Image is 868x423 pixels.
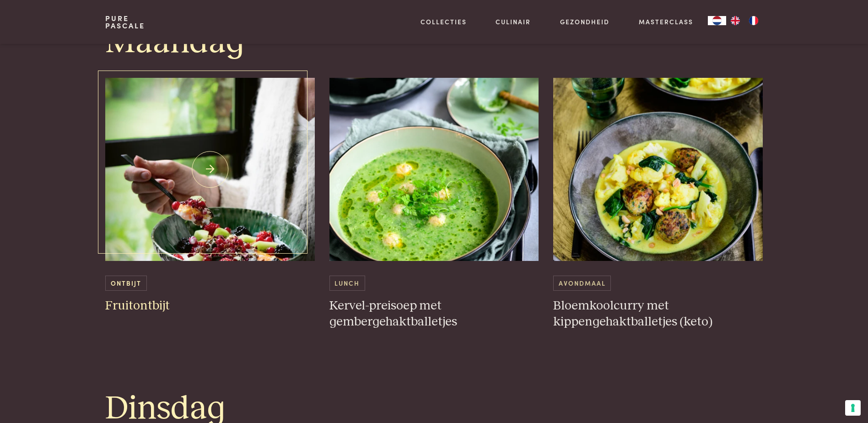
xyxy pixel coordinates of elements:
img: Fruitontbijt [105,78,315,261]
a: Culinair [496,17,531,27]
a: Gezondheid [560,17,609,27]
a: Fruitontbijt Ontbijt Fruitontbijt [105,78,315,314]
a: Kervel-preisoep met gembergehaktballetjes Lunch Kervel-preisoep met gembergehaktballetjes [329,78,539,330]
a: FR [744,16,763,25]
h3: Fruitontbijt [105,298,315,314]
img: Kervel-preisoep met gembergehaktballetjes [329,78,539,261]
h3: Kervel-preisoep met gembergehaktballetjes [329,298,539,330]
a: Bloemkoolcurry met kippengehaktballetjes (keto) Avondmaal Bloemkoolcurry met kippengehaktballetje... [553,78,763,330]
span: Ontbijt [105,276,146,291]
span: Avondmaal [553,276,611,291]
a: PurePascale [105,15,145,29]
img: Bloemkoolcurry met kippengehaktballetjes (keto) [553,78,763,261]
button: Uw voorkeuren voor toestemming voor trackingtechnologieën [845,400,861,416]
aside: Language selected: Nederlands [708,16,763,25]
a: Masterclass [639,17,693,27]
a: Collecties [421,17,467,27]
a: EN [726,16,744,25]
div: Language [708,16,726,25]
h3: Bloemkoolcurry met kippengehaktballetjes (keto) [553,298,763,330]
a: NL [708,16,726,25]
ul: Language list [726,16,763,25]
span: Lunch [329,276,365,291]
